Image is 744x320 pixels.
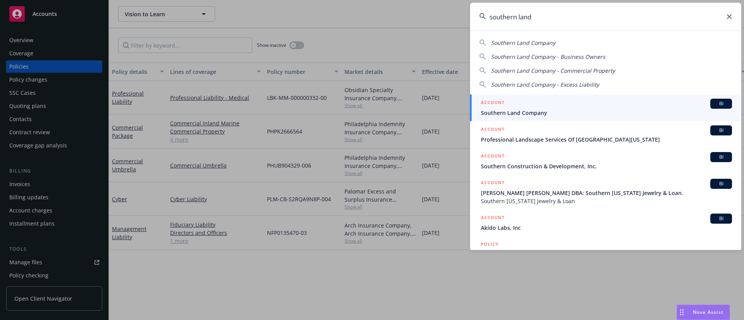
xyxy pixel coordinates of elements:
[677,305,730,320] button: Nova Assist
[481,99,505,108] h5: ACCOUNT
[470,175,741,209] a: ACCOUNTBI[PERSON_NAME] [PERSON_NAME] DBA: Southern [US_STATE] Jewelry & Loan.Southern [US_STATE] ...
[481,224,732,232] span: Akido Labs, Inc
[481,240,499,248] h5: POLICY
[677,305,687,320] div: Drag to move
[481,179,505,188] h5: ACCOUNT
[713,100,729,107] span: BI
[481,152,505,161] h5: ACCOUNT
[470,121,741,148] a: ACCOUNTBIProfessional Landscape Services Of [GEOGRAPHIC_DATA][US_STATE]
[491,39,555,46] span: Southern Land Company
[491,67,615,74] span: Southern Land Company - Commercial Property
[481,189,732,197] span: [PERSON_NAME] [PERSON_NAME] DBA: Southern [US_STATE] Jewelry & Loan.
[481,125,505,135] h5: ACCOUNT
[491,81,599,88] span: Southern Land Company - Excess Liability
[470,209,741,236] a: ACCOUNTBIAkido Labs, Inc
[713,215,729,222] span: BI
[470,3,741,31] input: Search...
[481,197,732,205] span: Southern [US_STATE] Jewelry & Loan
[470,236,741,269] a: POLICYActive Adult Property
[481,214,505,223] h5: ACCOUNT
[481,249,732,257] span: Active Adult Property
[470,148,741,175] a: ACCOUNTBISouthern Construction & Development, Inc.
[693,309,723,315] span: Nova Assist
[481,135,732,144] span: Professional Landscape Services Of [GEOGRAPHIC_DATA][US_STATE]
[491,53,605,60] span: Southern Land Company - Business Owners
[481,162,732,170] span: Southern Construction & Development, Inc.
[470,94,741,121] a: ACCOUNTBISouthern Land Company
[713,154,729,161] span: BI
[481,109,732,117] span: Southern Land Company
[713,180,729,187] span: BI
[713,127,729,134] span: BI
